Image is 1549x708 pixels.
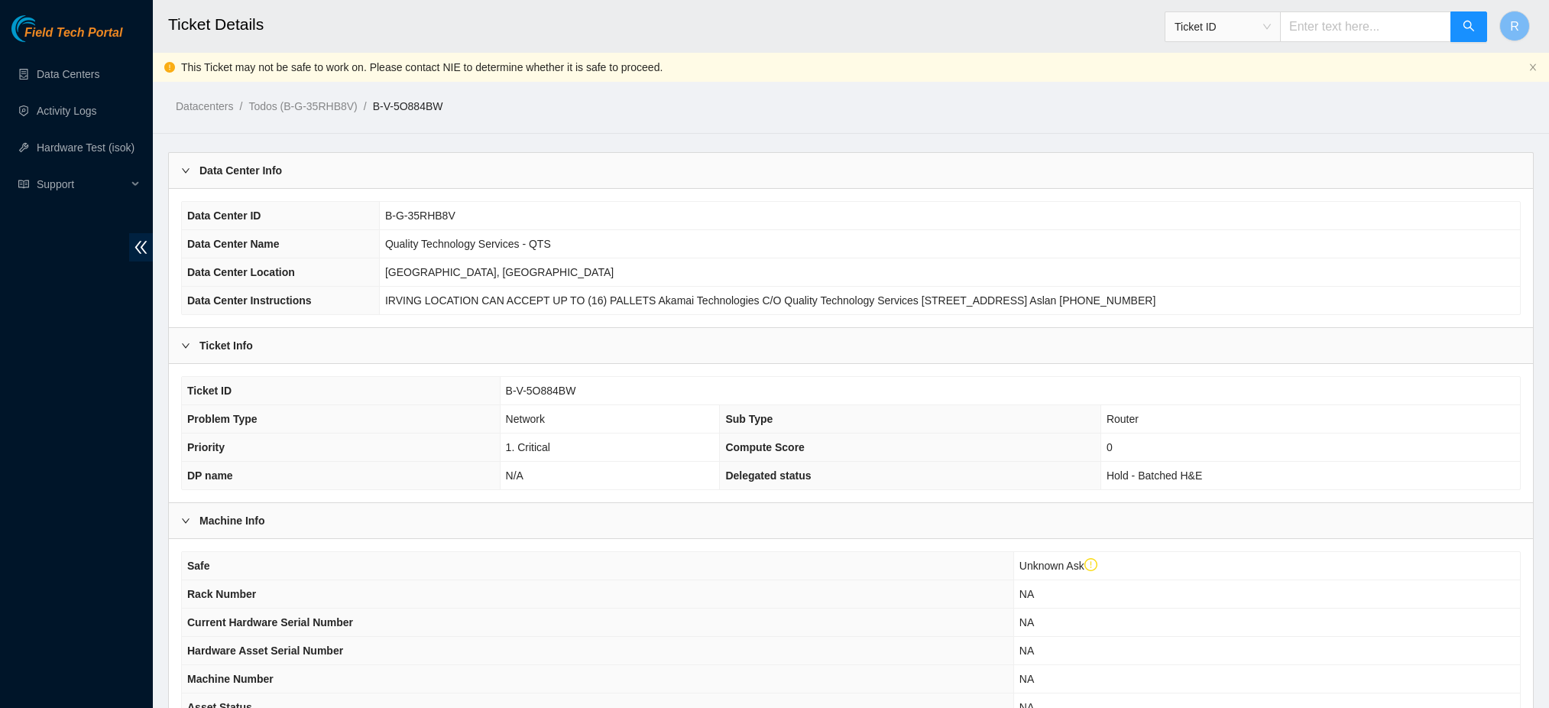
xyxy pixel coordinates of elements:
span: search [1463,20,1475,34]
span: Current Hardware Serial Number [187,616,353,628]
span: Router [1107,413,1139,425]
span: / [239,100,242,112]
span: IRVING LOCATION CAN ACCEPT UP TO (16) PALLETS Akamai Technologies C/O Quality Technology Services... [385,294,1155,307]
span: Hardware Asset Serial Number [187,645,343,657]
img: Akamai Technologies [11,15,77,42]
button: close [1528,63,1538,73]
span: close [1528,63,1538,72]
span: Priority [187,441,225,453]
span: NA [1019,616,1034,628]
div: Ticket Info [169,328,1533,363]
span: N/A [506,469,523,482]
a: Akamai TechnologiesField Tech Portal [11,28,122,47]
a: Datacenters [176,100,233,112]
span: Quality Technology Services - QTS [385,238,551,250]
b: Ticket Info [199,337,253,354]
span: Compute Score [725,441,804,453]
span: right [181,516,190,525]
span: / [364,100,367,112]
span: DP name [187,469,233,482]
span: Data Center Location [187,266,295,278]
span: Sub Type [725,413,773,425]
a: Activity Logs [37,105,97,117]
span: NA [1019,645,1034,657]
span: R [1510,17,1519,36]
a: Todos (B-G-35RHB8V) [248,100,357,112]
input: Enter text here... [1280,11,1451,42]
span: Unknown Ask [1019,560,1097,572]
span: Safe [187,560,210,572]
span: 0 [1107,441,1113,453]
span: double-left [129,233,153,261]
span: exclamation-circle [1084,558,1098,572]
span: B-V-5O884BW [506,385,576,397]
span: right [181,341,190,350]
span: Problem Type [187,413,258,425]
a: B-V-5O884BW [373,100,443,112]
span: Ticket ID [187,385,232,397]
span: NA [1019,673,1034,685]
button: search [1450,11,1487,42]
div: Data Center Info [169,153,1533,188]
span: Data Center Name [187,238,280,250]
button: R [1499,11,1530,41]
span: Rack Number [187,588,256,600]
span: read [18,179,29,190]
span: Field Tech Portal [24,26,122,41]
span: Delegated status [725,469,811,482]
b: Machine Info [199,512,265,529]
span: Hold - Batched H&E [1107,469,1202,482]
span: right [181,166,190,175]
span: Machine Number [187,673,274,685]
a: Data Centers [37,68,99,80]
span: [GEOGRAPHIC_DATA], [GEOGRAPHIC_DATA] [385,266,614,278]
span: Support [37,169,127,200]
span: 1. Critical [506,441,550,453]
span: Ticket ID [1175,15,1271,38]
div: Machine Info [169,503,1533,538]
a: Hardware Test (isok) [37,141,134,154]
span: Data Center Instructions [187,294,312,307]
b: Data Center Info [199,162,282,179]
span: Data Center ID [187,209,261,222]
span: B-G-35RHB8V [385,209,455,222]
span: NA [1019,588,1034,600]
span: Network [506,413,545,425]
